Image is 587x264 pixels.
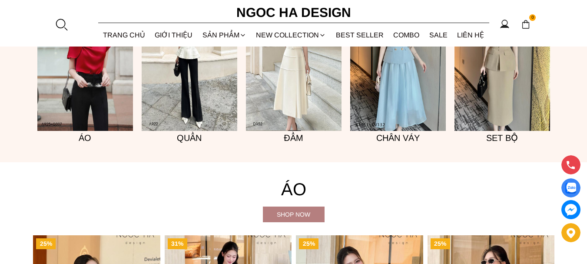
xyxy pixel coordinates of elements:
[529,14,536,21] span: 0
[33,175,554,203] h4: Áo
[521,20,531,29] img: img-CART-ICON-ksit0nf1
[561,178,580,197] a: Display image
[486,133,518,143] font: Set bộ
[452,23,489,47] a: LIÊN HỆ
[263,207,325,222] a: Shop now
[565,183,576,194] img: Display image
[251,23,331,47] a: NEW COLLECTION
[37,131,133,145] h5: Áo
[198,23,252,47] div: SẢN PHẨM
[388,23,424,47] a: Combo
[150,23,198,47] a: GIỚI THIỆU
[561,200,580,219] a: messenger
[229,2,359,23] a: Ngoc Ha Design
[142,131,237,145] h5: Quần
[246,131,342,145] h5: Đầm
[350,131,446,145] h5: Chân váy
[263,210,325,219] div: Shop now
[331,23,389,47] a: BEST SELLER
[98,23,150,47] a: TRANG CHỦ
[424,23,453,47] a: SALE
